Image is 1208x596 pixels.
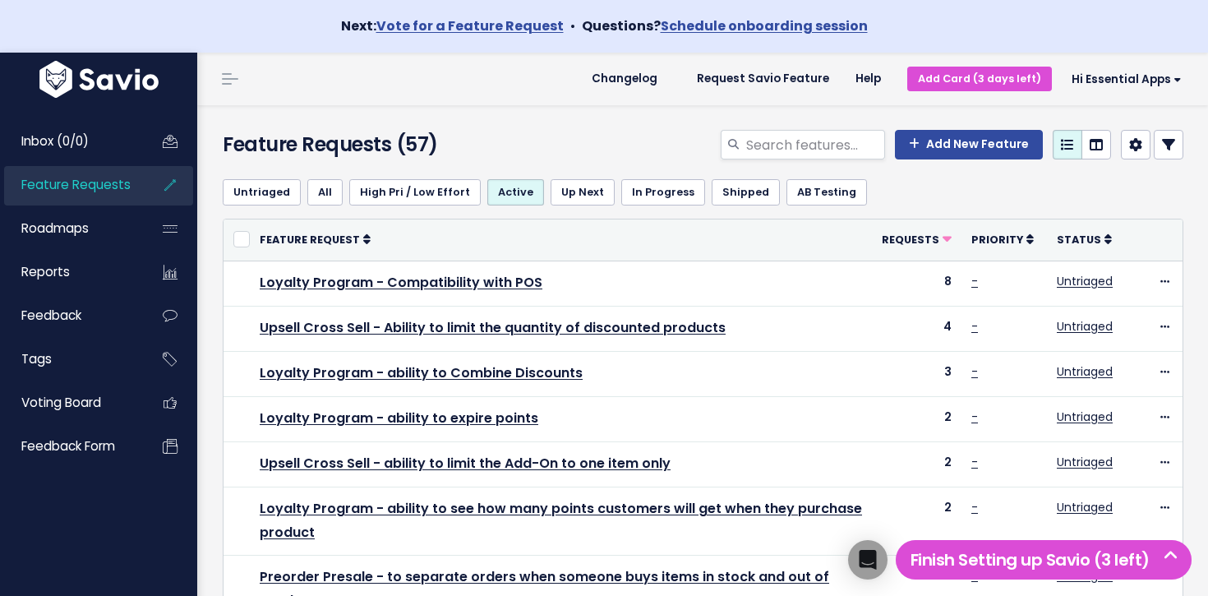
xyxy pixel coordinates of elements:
a: Loyalty Program - ability to Combine Discounts [260,363,583,382]
a: Status [1057,231,1112,247]
a: Feature Request [260,231,371,247]
a: Schedule onboarding session [661,16,868,35]
strong: Next: [341,16,564,35]
span: Reports [21,263,70,280]
a: Untriaged [1057,318,1113,335]
span: Status [1057,233,1101,247]
td: 2 [872,442,961,487]
span: Requests [882,233,939,247]
a: Vote for a Feature Request [376,16,564,35]
h4: Feature Requests (57) [223,130,527,159]
a: Loyalty Program - Compatibility with POS [260,273,542,292]
a: In Progress [621,179,705,206]
a: - [971,499,978,515]
a: Active [487,179,544,206]
a: Untriaged [1057,454,1113,470]
a: Roadmaps [4,210,136,247]
a: - [971,318,978,335]
span: Priority [971,233,1023,247]
a: Inbox (0/0) [4,122,136,160]
a: - [971,454,978,470]
a: Help [842,67,894,91]
a: Voting Board [4,384,136,422]
span: Tags [21,350,52,367]
span: Inbox (0/0) [21,132,89,150]
span: Feature Request [260,233,360,247]
a: Requests [882,231,952,247]
a: Hi Essential Apps [1052,67,1195,92]
td: 4 [872,306,961,351]
a: Shipped [712,179,780,206]
a: - [971,409,978,425]
a: Untriaged [1057,363,1113,380]
a: Feature Requests [4,166,136,204]
td: 3 [872,351,961,396]
a: Loyalty Program - ability to expire points [260,409,538,427]
div: Open Intercom Messenger [848,540,888,580]
span: Roadmaps [21,219,89,237]
a: Feedback [4,297,136,335]
span: • [570,16,575,35]
td: 2 [872,487,961,556]
input: Search features... [745,130,885,159]
a: AB Testing [786,179,867,206]
a: Up Next [551,179,615,206]
span: Voting Board [21,394,101,411]
td: 8 [872,261,961,306]
a: Reports [4,253,136,291]
a: Untriaged [1057,499,1113,515]
span: Hi Essential Apps [1072,73,1182,85]
ul: Filter feature requests [223,179,1183,206]
a: - [971,273,978,289]
span: Feedback form [21,437,115,455]
a: High Pri / Low Effort [349,179,481,206]
img: logo-white.9d6f32f41409.svg [35,61,163,98]
a: Loyalty Program - ability to see how many points customers will get when they purchase product [260,499,862,542]
span: Feedback [21,307,81,324]
a: Untriaged [223,179,301,206]
a: Add Card (3 days left) [907,67,1052,90]
a: Untriaged [1057,409,1113,425]
a: Upsell Cross Sell - ability to limit the Add-On to one item only [260,454,671,473]
strong: Questions? [582,16,868,35]
a: Tags [4,340,136,378]
a: All [307,179,343,206]
a: Untriaged [1057,273,1113,289]
a: - [971,363,978,380]
h5: Finish Setting up Savio (3 left) [903,547,1184,572]
a: Priority [971,231,1034,247]
td: 2 [872,397,961,442]
a: Upsell Cross Sell - Ability to limit the quantity of discounted products [260,318,726,337]
span: Changelog [592,73,657,85]
a: Add New Feature [895,130,1043,159]
a: Request Savio Feature [684,67,842,91]
a: Feedback form [4,427,136,465]
span: Feature Requests [21,176,131,193]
